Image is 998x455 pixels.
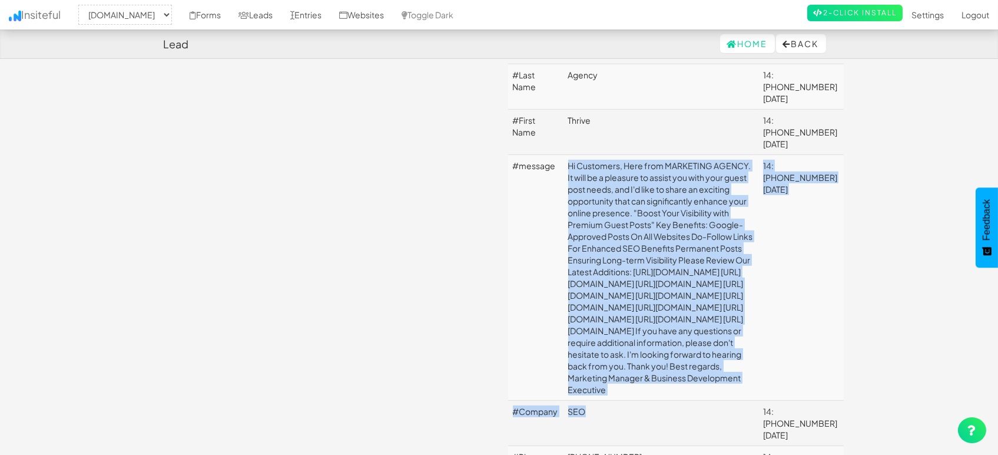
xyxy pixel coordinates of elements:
[720,34,775,53] a: Home
[976,187,998,268] button: Feedback - Show survey
[776,34,826,53] button: Back
[807,5,903,21] a: 2-Click Install
[563,155,759,401] td: Hi Customers, Here from MARKETING AGENCY. It will be a pleasure to assist you with your guest pos...
[563,401,759,446] td: SEO
[563,110,759,155] td: Thrive
[508,110,563,155] td: #First Name
[758,401,843,446] td: 14:[PHONE_NUMBER][DATE]
[508,64,563,110] td: #Last Name
[758,155,843,401] td: 14:[PHONE_NUMBER][DATE]
[508,401,563,446] td: #Company
[164,38,189,50] h4: Lead
[563,64,759,110] td: Agency
[758,64,843,110] td: 14:[PHONE_NUMBER][DATE]
[9,11,21,21] img: icon.png
[758,110,843,155] td: 14:[PHONE_NUMBER][DATE]
[508,155,563,401] td: #message
[982,199,992,240] span: Feedback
